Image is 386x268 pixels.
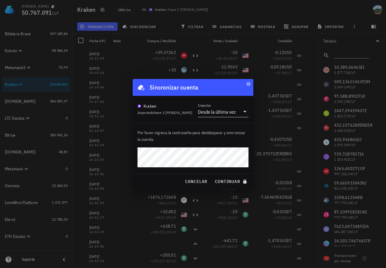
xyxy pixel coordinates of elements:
[198,109,236,115] div: Desde la última vez
[138,129,248,143] p: Por favor ingresa la contraseña para desbloquear y sincronizar la cuenta.
[154,110,192,115] span: hace 2 [PERSON_NAME]
[182,176,210,187] button: cancelar
[212,176,251,187] button: continuar
[138,110,192,115] span: Importado
[144,103,157,109] div: Kraken
[198,107,248,117] div: ImportarDesde la última vez
[150,83,198,92] div: Sincronizar cuenta
[138,104,141,108] img: krakenfx
[185,179,207,184] span: cancelar
[215,179,248,184] span: continuar
[198,103,211,108] label: Importar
